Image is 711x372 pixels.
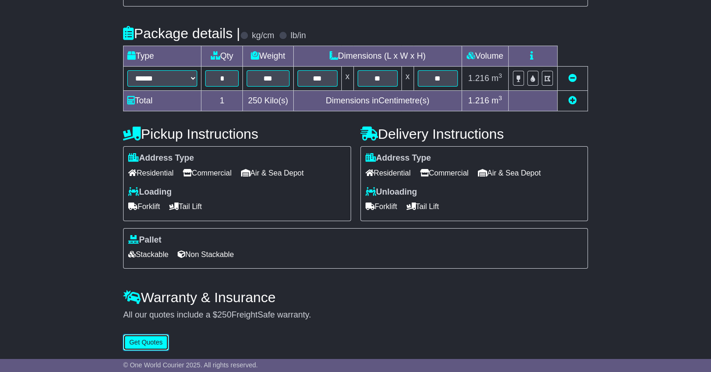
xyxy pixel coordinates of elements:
span: Residential [128,166,173,180]
span: © One World Courier 2025. All rights reserved. [123,361,258,369]
td: Total [124,91,201,111]
h4: Pickup Instructions [123,126,351,142]
td: x [341,67,353,91]
span: Stackable [128,247,168,262]
sup: 3 [498,95,502,101]
span: 1.216 [468,96,489,105]
label: Address Type [128,153,194,163]
span: Forklift [128,199,160,214]
span: Commercial [420,166,469,180]
label: Unloading [366,187,417,197]
h4: Delivery Instructions [360,126,588,142]
td: x [401,67,414,91]
span: 1.216 [468,74,489,83]
span: Tail Lift [169,199,202,214]
span: Forklift [366,199,397,214]
label: Loading [128,187,172,197]
h4: Package details | [123,26,240,41]
h4: Warranty & Insurance [123,290,588,305]
label: lb/in [290,31,306,41]
td: Volume [462,46,508,67]
span: 250 [217,310,231,319]
label: kg/cm [252,31,274,41]
span: Non Stackable [178,247,234,262]
a: Add new item [568,96,577,105]
td: Kilo(s) [243,91,294,111]
span: Commercial [183,166,231,180]
span: Residential [366,166,411,180]
td: Weight [243,46,294,67]
div: All our quotes include a $ FreightSafe warranty. [123,310,588,320]
span: Air & Sea Depot [478,166,541,180]
td: Dimensions in Centimetre(s) [293,91,462,111]
td: Dimensions (L x W x H) [293,46,462,67]
span: Air & Sea Depot [241,166,304,180]
button: Get Quotes [123,334,169,351]
label: Pallet [128,235,161,245]
a: Remove this item [568,74,577,83]
td: 1 [201,91,243,111]
span: m [491,74,502,83]
label: Address Type [366,153,431,163]
td: Qty [201,46,243,67]
span: Tail Lift [407,199,439,214]
sup: 3 [498,72,502,79]
span: 250 [248,96,262,105]
span: m [491,96,502,105]
td: Type [124,46,201,67]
